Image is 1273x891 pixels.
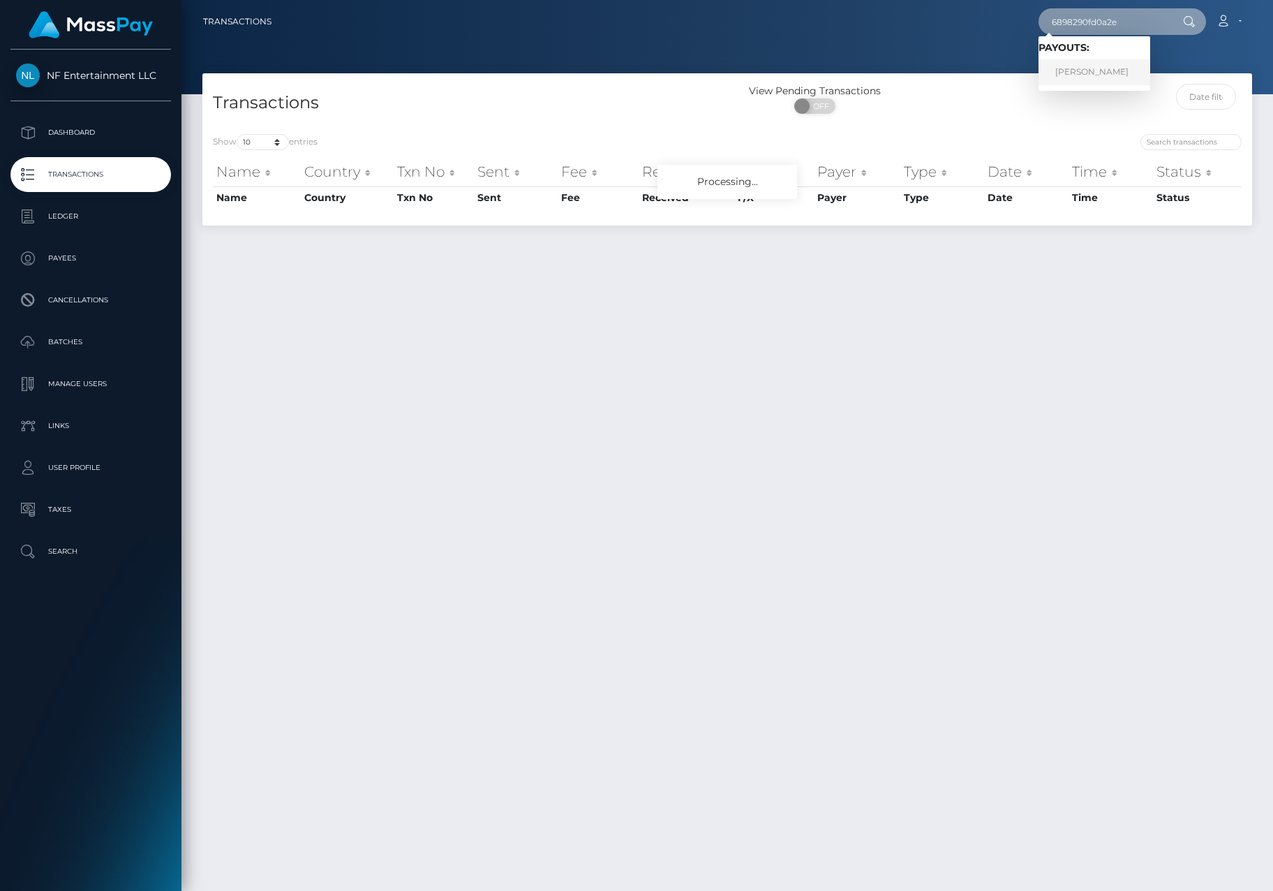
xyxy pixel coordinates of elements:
a: Taxes [10,492,171,527]
span: NF Entertainment LLC [10,69,171,82]
th: Status [1153,158,1242,186]
p: Taxes [16,499,165,520]
p: Links [16,415,165,436]
th: Sent [474,186,558,209]
a: Transactions [203,7,271,36]
p: Dashboard [16,122,165,143]
a: Batches [10,325,171,360]
a: Dashboard [10,115,171,150]
th: Type [900,186,984,209]
span: OFF [802,98,837,114]
th: Received [639,186,734,209]
a: Ledger [10,199,171,234]
p: Transactions [16,164,165,185]
img: NF Entertainment LLC [16,64,40,87]
th: Date [984,158,1069,186]
a: [PERSON_NAME] [1038,59,1150,85]
p: Batches [16,332,165,353]
input: Search... [1038,8,1170,35]
p: Search [16,541,165,562]
h4: Transactions [213,91,717,115]
th: Country [301,158,394,186]
p: User Profile [16,457,165,478]
th: Sent [474,158,558,186]
img: MassPay Logo [29,11,153,38]
th: Name [213,186,301,209]
h6: Payouts: [1038,42,1150,54]
th: Status [1153,186,1242,209]
th: Country [301,186,394,209]
th: Txn No [394,186,474,209]
th: Payer [814,186,900,209]
th: Fee [558,158,639,186]
th: F/X [734,158,814,186]
p: Ledger [16,206,165,227]
label: Show entries [213,134,318,150]
a: Manage Users [10,367,171,402]
a: Transactions [10,157,171,192]
th: Date [984,186,1069,209]
a: Search [10,534,171,569]
a: Payees [10,241,171,276]
input: Search transactions [1140,134,1242,150]
select: Showentries [237,134,289,150]
th: Time [1069,158,1153,186]
th: Received [639,158,734,186]
p: Payees [16,248,165,269]
a: Cancellations [10,283,171,318]
input: Date filter [1176,84,1237,110]
th: Txn No [394,158,474,186]
th: Time [1069,186,1153,209]
div: View Pending Transactions [727,84,902,98]
th: Name [213,158,301,186]
th: Payer [814,158,900,186]
a: User Profile [10,450,171,485]
th: Type [900,158,984,186]
p: Cancellations [16,290,165,311]
div: Processing... [657,165,797,199]
th: Fee [558,186,639,209]
a: Links [10,408,171,443]
p: Manage Users [16,374,165,395]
